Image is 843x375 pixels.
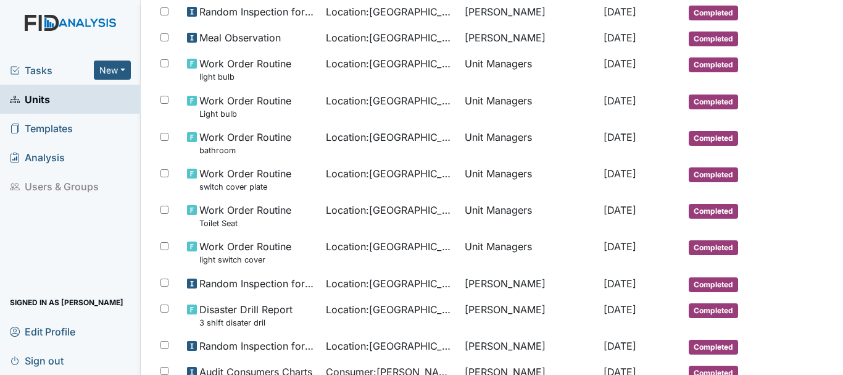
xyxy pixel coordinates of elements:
[689,204,738,219] span: Completed
[326,302,455,317] span: Location : [GEOGRAPHIC_DATA]
[199,254,291,266] small: light switch cover
[689,167,738,182] span: Completed
[199,4,316,19] span: Random Inspection for Afternoon
[326,166,455,181] span: Location : [GEOGRAPHIC_DATA]
[199,302,293,329] span: Disaster Drill Report 3 shift disater dril
[604,240,636,253] span: [DATE]
[604,167,636,180] span: [DATE]
[199,203,291,229] span: Work Order Routine Toilet Seat
[199,181,291,193] small: switch cover plate
[460,161,599,198] td: Unit Managers
[604,204,636,216] span: [DATE]
[10,322,75,341] span: Edit Profile
[199,93,291,120] span: Work Order Routine Light bulb
[689,277,738,292] span: Completed
[199,339,316,353] span: Random Inspection for Evening
[199,276,316,291] span: Random Inspection for AM
[326,130,455,145] span: Location : [GEOGRAPHIC_DATA]
[326,203,455,217] span: Location : [GEOGRAPHIC_DATA]
[604,303,636,316] span: [DATE]
[604,6,636,18] span: [DATE]
[10,90,50,109] span: Units
[604,340,636,352] span: [DATE]
[199,317,293,329] small: 3 shift disater dril
[10,119,73,138] span: Templates
[199,239,291,266] span: Work Order Routine light switch cover
[689,6,738,20] span: Completed
[460,25,599,51] td: [PERSON_NAME]
[10,351,64,370] span: Sign out
[199,30,281,45] span: Meal Observation
[199,108,291,120] small: Light bulb
[460,297,599,334] td: [PERSON_NAME]
[689,303,738,318] span: Completed
[604,277,636,290] span: [DATE]
[326,339,455,353] span: Location : [GEOGRAPHIC_DATA]
[326,93,455,108] span: Location : [GEOGRAPHIC_DATA]
[460,334,599,360] td: [PERSON_NAME]
[326,239,455,254] span: Location : [GEOGRAPHIC_DATA]
[604,57,636,70] span: [DATE]
[689,340,738,355] span: Completed
[689,240,738,255] span: Completed
[689,131,738,146] span: Completed
[199,217,291,229] small: Toilet Seat
[199,130,291,156] span: Work Order Routine bathroom
[460,271,599,297] td: [PERSON_NAME]
[604,95,636,107] span: [DATE]
[199,56,291,83] span: Work Order Routine light bulb
[326,276,455,291] span: Location : [GEOGRAPHIC_DATA]
[199,166,291,193] span: Work Order Routine switch cover plate
[199,145,291,156] small: bathroom
[689,95,738,109] span: Completed
[94,61,131,80] button: New
[460,51,599,88] td: Unit Managers
[10,63,94,78] a: Tasks
[326,56,455,71] span: Location : [GEOGRAPHIC_DATA]
[326,4,455,19] span: Location : [GEOGRAPHIC_DATA]
[199,71,291,83] small: light bulb
[460,198,599,234] td: Unit Managers
[689,57,738,72] span: Completed
[604,131,636,143] span: [DATE]
[326,30,455,45] span: Location : [GEOGRAPHIC_DATA]
[689,32,738,46] span: Completed
[460,88,599,125] td: Unit Managers
[10,148,65,167] span: Analysis
[460,234,599,271] td: Unit Managers
[604,32,636,44] span: [DATE]
[10,293,123,312] span: Signed in as [PERSON_NAME]
[460,125,599,161] td: Unit Managers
